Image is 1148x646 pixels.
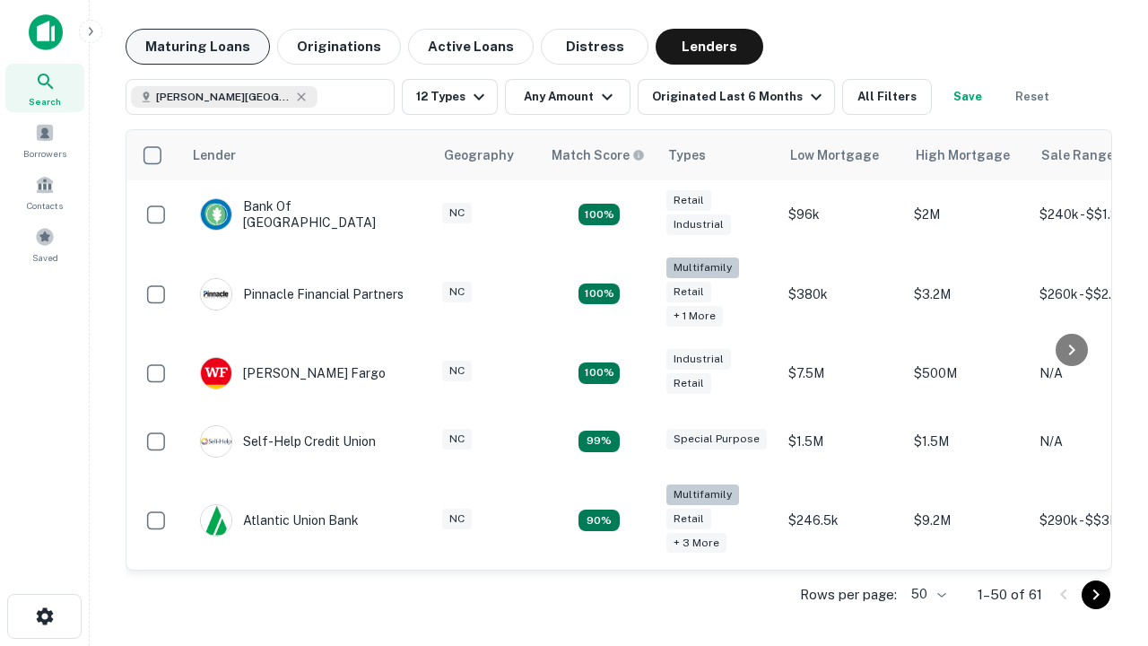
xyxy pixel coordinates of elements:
[442,509,472,529] div: NC
[200,278,404,310] div: Pinnacle Financial Partners
[29,94,61,109] span: Search
[656,29,763,65] button: Lenders
[201,199,231,230] img: picture
[552,145,645,165] div: Capitalize uses an advanced AI algorithm to match your search with the best lender. The match sco...
[277,29,401,65] button: Originations
[442,429,472,450] div: NC
[666,509,711,529] div: Retail
[5,64,84,112] a: Search
[1041,144,1114,166] div: Sale Range
[23,146,66,161] span: Borrowers
[200,504,359,537] div: Atlantic Union Bank
[904,581,949,607] div: 50
[666,282,711,302] div: Retail
[905,180,1031,249] td: $2M
[779,407,905,476] td: $1.5M
[200,357,386,389] div: [PERSON_NAME] Fargo
[433,130,541,180] th: Geography
[541,130,657,180] th: Capitalize uses an advanced AI algorithm to match your search with the best lender. The match sco...
[402,79,498,115] button: 12 Types
[905,339,1031,407] td: $500M
[193,144,236,166] div: Lender
[1058,502,1148,589] iframe: Chat Widget
[541,29,648,65] button: Distress
[442,361,472,381] div: NC
[666,484,739,505] div: Multifamily
[444,144,514,166] div: Geography
[200,198,415,231] div: Bank Of [GEOGRAPHIC_DATA]
[978,584,1042,606] p: 1–50 of 61
[552,145,641,165] h6: Match Score
[668,144,706,166] div: Types
[842,79,932,115] button: All Filters
[652,86,827,108] div: Originated Last 6 Months
[666,533,726,554] div: + 3 more
[905,407,1031,476] td: $1.5M
[27,198,63,213] span: Contacts
[800,584,897,606] p: Rows per page:
[578,362,620,384] div: Matching Properties: 14, hasApolloMatch: undefined
[939,79,996,115] button: Save your search to get updates of matches that match your search criteria.
[779,249,905,339] td: $380k
[442,203,472,223] div: NC
[29,14,63,50] img: capitalize-icon.png
[905,130,1031,180] th: High Mortgage
[408,29,534,65] button: Active Loans
[578,510,620,531] div: Matching Properties: 10, hasApolloMatch: undefined
[1082,581,1110,609] button: Go to next page
[905,476,1031,566] td: $9.2M
[779,130,905,180] th: Low Mortgage
[201,279,231,310] img: picture
[666,429,767,450] div: Special Purpose
[916,144,1010,166] div: High Mortgage
[666,349,731,370] div: Industrial
[666,306,723,327] div: + 1 more
[156,89,291,105] span: [PERSON_NAME][GEOGRAPHIC_DATA], [GEOGRAPHIC_DATA]
[578,204,620,225] div: Matching Properties: 15, hasApolloMatch: undefined
[666,258,739,278] div: Multifamily
[666,373,711,394] div: Retail
[666,190,711,211] div: Retail
[666,214,731,235] div: Industrial
[5,168,84,216] a: Contacts
[657,130,779,180] th: Types
[505,79,631,115] button: Any Amount
[578,431,620,452] div: Matching Properties: 11, hasApolloMatch: undefined
[182,130,433,180] th: Lender
[779,180,905,249] td: $96k
[638,79,835,115] button: Originated Last 6 Months
[1004,79,1061,115] button: Reset
[779,339,905,407] td: $7.5M
[442,282,472,302] div: NC
[578,284,620,305] div: Matching Properties: 20, hasApolloMatch: undefined
[201,358,231,388] img: picture
[790,144,879,166] div: Low Mortgage
[5,116,84,164] a: Borrowers
[779,476,905,566] td: $246.5k
[201,505,231,536] img: picture
[201,426,231,457] img: picture
[32,250,58,265] span: Saved
[200,425,376,458] div: Self-help Credit Union
[126,29,270,65] button: Maturing Loans
[905,249,1031,339] td: $3.2M
[5,220,84,268] a: Saved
